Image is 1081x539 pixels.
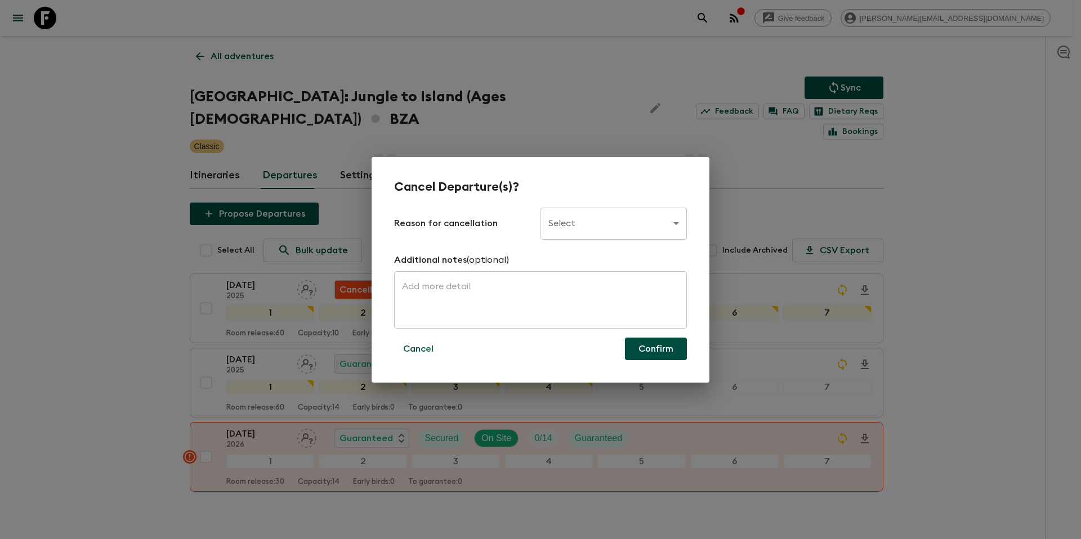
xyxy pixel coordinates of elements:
[467,253,509,267] p: (optional)
[548,217,669,230] p: Select
[394,253,467,267] p: Additional notes
[403,342,434,356] p: Cancel
[394,217,540,230] p: Reason for cancellation
[394,179,687,194] h2: Cancel Departure(s)?
[394,338,443,360] button: Cancel
[625,338,687,360] button: Confirm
